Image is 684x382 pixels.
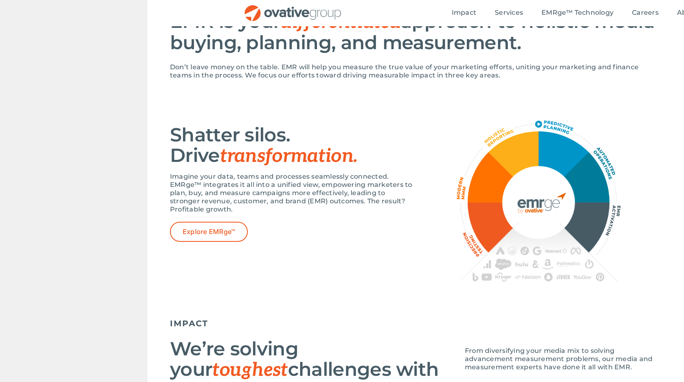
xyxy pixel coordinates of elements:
a: Careers [632,9,659,18]
a: EMRge™ Technology [541,9,614,18]
h2: EMR is your approach to holistic media buying, planning, and measurement. [170,11,661,53]
span: Explore EMRge™ [183,228,235,236]
span: toughest [212,359,288,382]
img: Home – EMRge [457,121,621,282]
h5: IMPACT [170,318,661,328]
a: OG_Full_horizontal_RGB [244,4,342,12]
h2: Shatter silos. Drive [170,125,416,166]
p: Don’t leave money on the table. EMR will help you measure the true value of your marketing effort... [170,63,661,80]
span: Services [495,9,523,17]
span: Impact [452,9,476,17]
p: From diversifying your media mix to solving advancement measurement problems, our media and measu... [465,347,661,371]
a: Explore EMRge™ [170,222,248,242]
p: Imagine your data, teams and processes seamlessly connected. EMRge™ integrates it all into a unif... [170,173,416,214]
span: Careers [632,9,659,17]
a: Impact [452,9,476,18]
a: Services [495,9,523,18]
span: EMRge™ Technology [541,9,614,17]
span: transformation. [220,145,358,168]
